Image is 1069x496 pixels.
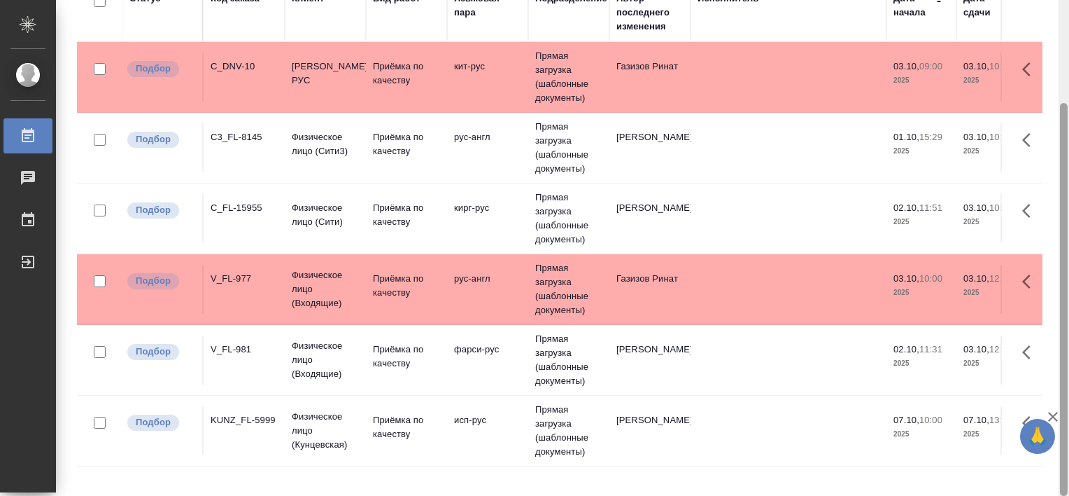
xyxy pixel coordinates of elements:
[893,427,949,441] p: 2025
[1014,53,1047,86] button: Здесь прячутся важные кнопки
[893,144,949,158] p: 2025
[989,344,1012,354] p: 12:00
[893,61,919,71] p: 03.10,
[292,410,359,452] p: Физическое лицо (Кунцевская)
[373,130,440,158] p: Приёмка по качеству
[211,343,278,357] div: V_FL-981
[126,343,195,361] div: Можно подбирать исполнителей
[963,357,1019,371] p: 2025
[211,201,278,215] div: C_FL-15955
[447,194,528,243] td: кирг-рус
[292,130,359,158] p: Физическое лицо (Сити3)
[609,265,691,314] td: Газизов Ринат
[989,273,1012,284] p: 12:00
[211,413,278,427] div: KUNZ_FL-5999
[373,272,440,300] p: Приёмка по качеству
[292,201,359,229] p: Физическое лицо (Сити)
[447,336,528,385] td: фарси-рус
[373,201,440,229] p: Приёмка по качеству
[126,413,195,432] div: Можно подбирать исполнителей
[609,194,691,243] td: [PERSON_NAME]
[963,215,1019,229] p: 2025
[989,415,1012,425] p: 13:00
[528,42,609,112] td: Прямая загрузка (шаблонные документы)
[528,325,609,395] td: Прямая загрузка (шаблонные документы)
[919,202,942,213] p: 11:51
[893,357,949,371] p: 2025
[963,427,1019,441] p: 2025
[1020,419,1055,454] button: 🙏
[893,202,919,213] p: 02.10,
[136,203,171,217] p: Подбор
[893,415,919,425] p: 07.10,
[989,61,1012,71] p: 10:00
[919,415,942,425] p: 10:00
[211,130,278,144] div: C3_FL-8145
[1026,422,1049,451] span: 🙏
[126,272,195,291] div: Можно подбирать исполнителей
[963,144,1019,158] p: 2025
[373,60,440,88] p: Приёмка по качеству
[893,215,949,229] p: 2025
[126,201,195,220] div: Можно подбирать исполнителей
[1014,406,1047,440] button: Здесь прячутся важные кнопки
[963,286,1019,300] p: 2025
[919,61,942,71] p: 09:00
[963,344,989,354] p: 03.10,
[609,53,691,102] td: Газизов Ринат
[919,273,942,284] p: 10:00
[963,273,989,284] p: 03.10,
[126,130,195,149] div: Можно подбирать исполнителей
[136,345,171,359] p: Подбор
[1014,194,1047,228] button: Здесь прячутся важные кнопки
[963,132,989,142] p: 03.10,
[136,415,171,429] p: Подбор
[609,336,691,385] td: [PERSON_NAME]
[373,413,440,441] p: Приёмка по качеству
[528,184,609,254] td: Прямая загрузка (шаблонные документы)
[893,286,949,300] p: 2025
[211,272,278,286] div: V_FL-977
[893,344,919,354] p: 02.10,
[1014,265,1047,298] button: Здесь прячутся важные кнопки
[1014,123,1047,157] button: Здесь прячутся важные кнопки
[292,339,359,381] p: Физическое лицо (Входящие)
[211,60,278,74] div: C_DNV-10
[136,274,171,288] p: Подбор
[893,132,919,142] p: 01.10,
[609,406,691,455] td: [PERSON_NAME]
[292,268,359,310] p: Физическое лицо (Входящие)
[447,265,528,314] td: рус-англ
[609,123,691,172] td: [PERSON_NAME]
[919,132,942,142] p: 15:29
[963,61,989,71] p: 03.10,
[447,53,528,102] td: кит-рус
[447,123,528,172] td: рус-англ
[963,202,989,213] p: 03.10,
[136,132,171,146] p: Подбор
[963,74,1019,88] p: 2025
[893,74,949,88] p: 2025
[447,406,528,455] td: исп-рус
[989,202,1012,213] p: 10:00
[528,396,609,466] td: Прямая загрузка (шаблонные документы)
[528,254,609,324] td: Прямая загрузка (шаблонные документы)
[136,62,171,76] p: Подбор
[989,132,1012,142] p: 10:00
[893,273,919,284] p: 03.10,
[292,60,359,88] p: [PERSON_NAME] РУС
[1014,336,1047,369] button: Здесь прячутся важные кнопки
[126,60,195,78] div: Можно подбирать исполнителей
[919,344,942,354] p: 11:31
[373,343,440,371] p: Приёмка по качеству
[528,113,609,183] td: Прямая загрузка (шаблонные документы)
[963,415,989,425] p: 07.10,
